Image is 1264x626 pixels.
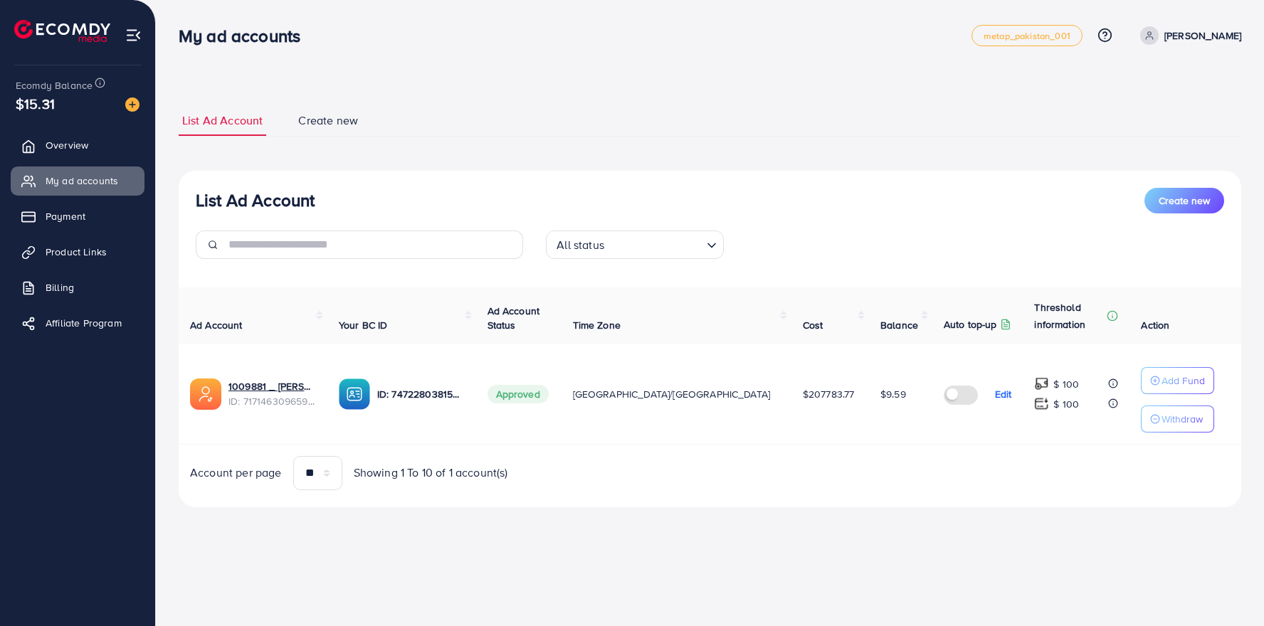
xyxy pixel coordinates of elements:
span: Time Zone [573,318,621,332]
span: My ad accounts [46,174,118,188]
h3: List Ad Account [196,190,315,211]
p: Edit [995,386,1012,403]
span: All status [554,235,607,255]
a: Billing [11,273,144,302]
p: Withdraw [1162,410,1203,428]
p: Add Fund [1162,372,1205,389]
span: Balance [880,318,918,332]
span: List Ad Account [182,112,263,129]
img: menu [125,27,142,43]
a: Product Links [11,238,144,266]
span: Billing [46,280,74,295]
a: Payment [11,202,144,230]
a: metap_pakistan_001 [971,25,1083,46]
span: ID: 7171463096597299201 [228,394,316,408]
span: Approved [488,385,549,403]
img: image [125,97,139,112]
span: Overview [46,138,88,152]
span: Affiliate Program [46,316,122,330]
span: Ad Account [190,318,243,332]
p: $ 100 [1053,376,1079,393]
div: <span class='underline'>1009881 _ Qasim Naveed New</span></br>7171463096597299201 [228,379,316,408]
span: $207783.77 [803,387,855,401]
h3: My ad accounts [179,26,312,46]
a: 1009881 _ [PERSON_NAME] New [228,379,316,393]
p: Auto top-up [944,316,997,333]
p: Threshold information [1034,299,1104,333]
a: Affiliate Program [11,309,144,337]
img: top-up amount [1034,376,1049,391]
span: Create new [1159,193,1210,208]
span: Action [1141,318,1169,332]
img: logo [14,20,110,42]
button: Add Fund [1141,367,1214,394]
span: Product Links [46,245,107,259]
img: ic-ads-acc.e4c84228.svg [190,378,221,410]
button: Create new [1144,188,1224,213]
a: My ad accounts [11,166,144,195]
span: Ad Account Status [488,304,540,332]
span: Your BC ID [339,318,388,332]
span: Cost [803,318,823,332]
a: [PERSON_NAME] [1134,26,1241,45]
span: Create new [298,112,358,129]
span: Account per page [190,465,282,481]
input: Search for option [609,232,701,255]
button: Withdraw [1141,405,1214,433]
span: $15.31 [16,93,55,114]
img: ic-ba-acc.ded83a64.svg [339,378,370,410]
a: Overview [11,131,144,159]
p: ID: 7472280381585227777 [377,386,465,403]
span: Ecomdy Balance [16,78,93,92]
div: Search for option [546,230,724,259]
img: top-up amount [1034,396,1049,411]
span: $9.59 [880,387,906,401]
p: [PERSON_NAME] [1164,27,1241,44]
span: metap_pakistan_001 [984,31,1070,41]
p: $ 100 [1053,396,1079,413]
span: Showing 1 To 10 of 1 account(s) [354,465,508,481]
span: Payment [46,209,85,223]
span: [GEOGRAPHIC_DATA]/[GEOGRAPHIC_DATA] [573,387,771,401]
